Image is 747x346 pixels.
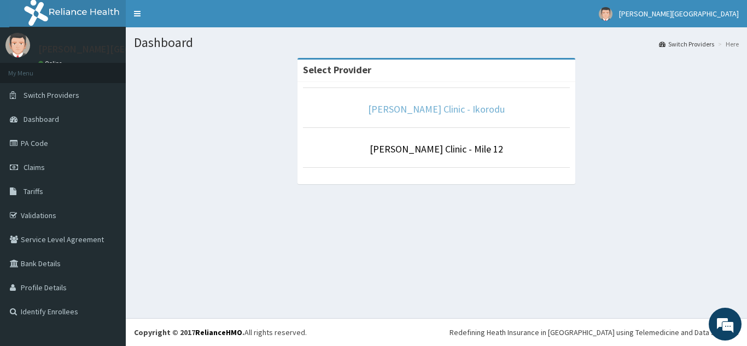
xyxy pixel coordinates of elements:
a: RelianceHMO [195,327,242,337]
strong: Copyright © 2017 . [134,327,244,337]
span: [PERSON_NAME][GEOGRAPHIC_DATA] [619,9,739,19]
img: User Image [599,7,612,21]
span: Switch Providers [24,90,79,100]
a: Switch Providers [659,39,714,49]
a: [PERSON_NAME] Clinic - Ikorodu [368,103,505,115]
li: Here [715,39,739,49]
p: [PERSON_NAME][GEOGRAPHIC_DATA] [38,44,200,54]
span: Dashboard [24,114,59,124]
strong: Select Provider [303,63,371,76]
span: Claims [24,162,45,172]
h1: Dashboard [134,36,739,50]
img: User Image [5,33,30,57]
a: [PERSON_NAME] Clinic - Mile 12 [370,143,503,155]
footer: All rights reserved. [126,318,747,346]
div: Redefining Heath Insurance in [GEOGRAPHIC_DATA] using Telemedicine and Data Science! [450,327,739,338]
a: Online [38,60,65,67]
span: Tariffs [24,186,43,196]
